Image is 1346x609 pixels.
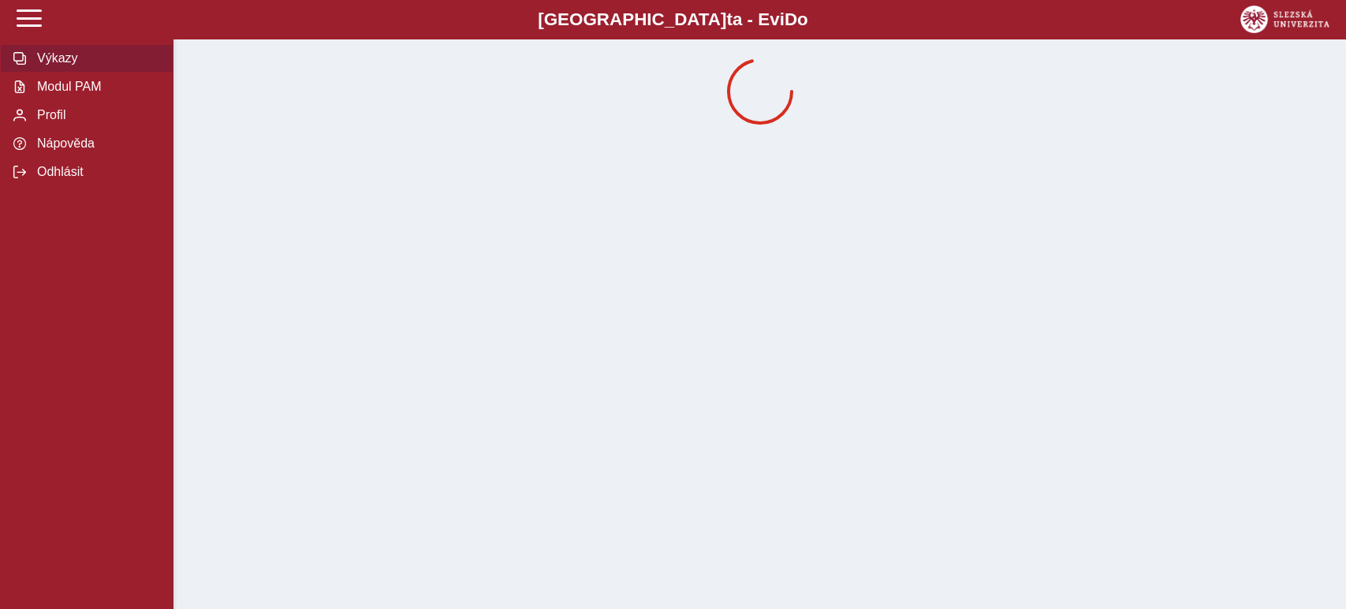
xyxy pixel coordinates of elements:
img: logo_web_su.png [1240,6,1329,33]
span: D [785,9,797,29]
span: o [797,9,808,29]
b: [GEOGRAPHIC_DATA] a - Evi [47,9,1299,30]
span: Modul PAM [32,80,160,94]
span: Profil [32,108,160,122]
span: Nápověda [32,136,160,151]
span: Výkazy [32,51,160,65]
span: t [726,9,732,29]
span: Odhlásit [32,165,160,179]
